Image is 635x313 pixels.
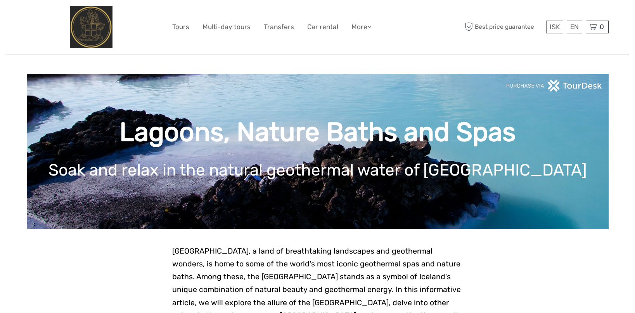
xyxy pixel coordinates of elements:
span: ISK [550,23,560,31]
div: EN [567,21,582,33]
img: City Center Hotel [70,6,113,48]
img: PurchaseViaTourDeskwhite.png [506,80,603,92]
a: Transfers [264,21,294,33]
h1: Lagoons, Nature Baths and Spas [38,117,597,148]
a: Car rental [307,21,338,33]
a: More [351,21,372,33]
a: Multi-day tours [202,21,251,33]
a: Tours [172,21,189,33]
span: Best price guarantee [463,21,544,33]
span: 0 [599,23,605,31]
h1: Soak and relax in the natural geothermal water of [GEOGRAPHIC_DATA] [38,160,597,180]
